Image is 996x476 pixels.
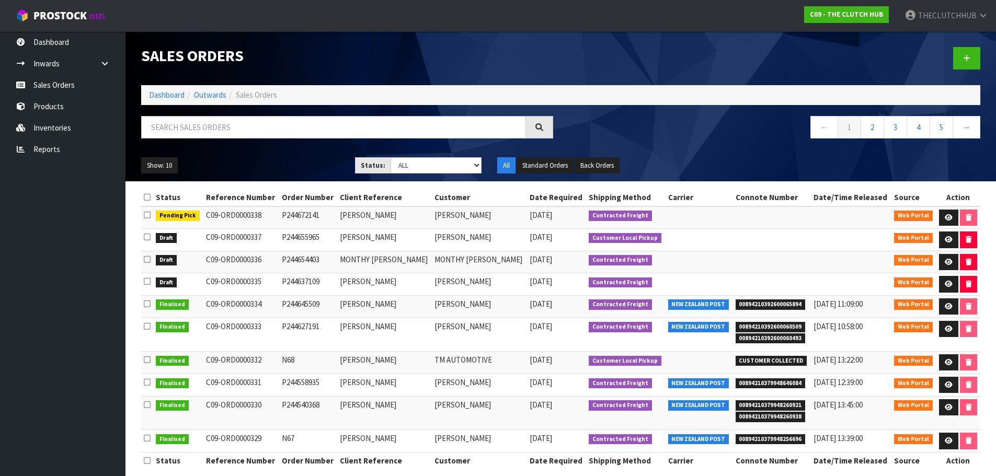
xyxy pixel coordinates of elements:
h1: Sales Orders [141,47,553,64]
td: N68 [279,351,337,374]
td: P244645509 [279,295,337,318]
td: C09-ORD0000334 [203,295,279,318]
span: 00894210379948260921 [736,400,806,411]
th: Connote Number [733,452,811,469]
span: Sales Orders [236,90,277,100]
span: NEW ZEALAND POST [668,434,729,445]
span: Finalised [156,299,189,310]
th: Client Reference [337,452,432,469]
th: Carrier [666,452,733,469]
td: C09-ORD0000330 [203,396,279,429]
td: C09-ORD0000338 [203,206,279,229]
small: WMS [89,11,105,21]
span: [DATE] [530,400,552,410]
span: Draft [156,277,177,288]
a: → [953,116,980,138]
span: ProStock [33,9,87,22]
td: C09-ORD0000337 [203,229,279,251]
td: [PERSON_NAME] [337,229,432,251]
button: Standard Orders [517,157,574,174]
th: Date/Time Released [811,452,891,469]
span: Draft [156,233,177,243]
span: [DATE] 11:09:00 [814,299,863,309]
td: TM AUTOMOTIVE [432,351,527,374]
td: C09-ORD0000329 [203,430,279,452]
th: Client Reference [337,189,432,206]
td: P244637109 [279,273,337,296]
button: All [497,157,516,174]
th: Order Number [279,189,337,206]
td: C09-ORD0000336 [203,251,279,273]
span: Web Portal [894,277,933,288]
a: Dashboard [149,90,185,100]
th: Customer [432,452,527,469]
th: Status [153,452,203,469]
td: [PERSON_NAME] [337,318,432,351]
span: Contracted Freight [589,255,652,265]
td: [PERSON_NAME] [432,229,527,251]
input: Search sales orders [141,116,526,138]
td: [PERSON_NAME] [337,351,432,374]
th: Date Required [527,452,586,469]
span: Web Portal [894,378,933,389]
td: [PERSON_NAME] [432,396,527,429]
td: C09-ORD0000333 [203,318,279,351]
td: P244672141 [279,206,337,229]
a: 5 [930,116,953,138]
button: Show: 10 [141,157,178,174]
td: MONTHY [PERSON_NAME] [337,251,432,273]
span: [DATE] [530,377,552,387]
td: [PERSON_NAME] [432,273,527,296]
a: 3 [884,116,907,138]
span: Web Portal [894,356,933,366]
th: Reference Number [203,189,279,206]
span: Web Portal [894,233,933,243]
td: MONTHY [PERSON_NAME] [432,251,527,273]
span: [DATE] 10:58:00 [814,321,863,331]
td: [PERSON_NAME] [337,206,432,229]
th: Status [153,189,203,206]
span: [DATE] 13:45:00 [814,400,863,410]
span: [DATE] [530,276,552,286]
span: Contracted Freight [589,277,652,288]
span: Contracted Freight [589,211,652,221]
span: THECLUTCHHUB [918,10,977,20]
span: Web Portal [894,322,933,332]
span: [DATE] [530,299,552,309]
span: Draft [156,255,177,265]
span: Contracted Freight [589,434,652,445]
span: Contracted Freight [589,400,652,411]
strong: Status: [361,161,385,170]
a: 2 [861,116,884,138]
th: Carrier [666,189,733,206]
nav: Page navigation [569,116,981,142]
th: Action [936,452,980,469]
span: Finalised [156,356,189,366]
span: [DATE] 13:22:00 [814,355,863,365]
td: [PERSON_NAME] [337,273,432,296]
span: Finalised [156,322,189,332]
span: Contracted Freight [589,299,652,310]
strong: C09 - THE CLUTCH HUB [810,10,883,19]
td: C09-ORD0000331 [203,374,279,396]
td: [PERSON_NAME] [432,430,527,452]
th: Shipping Method [586,189,665,206]
span: Customer Local Pickup [589,356,661,366]
span: 00894210392600065894 [736,299,806,310]
span: Web Portal [894,255,933,265]
td: [PERSON_NAME] [337,396,432,429]
th: Source [891,189,936,206]
td: [PERSON_NAME] [432,374,527,396]
span: Pending Pick [156,211,200,221]
span: Finalised [156,434,189,445]
td: P244655965 [279,229,337,251]
span: 00894210379948646084 [736,378,806,389]
td: C09-ORD0000332 [203,351,279,374]
span: [DATE] [530,210,552,220]
span: 00894210379948260938 [736,412,806,422]
th: Customer [432,189,527,206]
td: [PERSON_NAME] [432,295,527,318]
td: [PERSON_NAME] [337,374,432,396]
td: [PERSON_NAME] [337,430,432,452]
span: Contracted Freight [589,322,652,332]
